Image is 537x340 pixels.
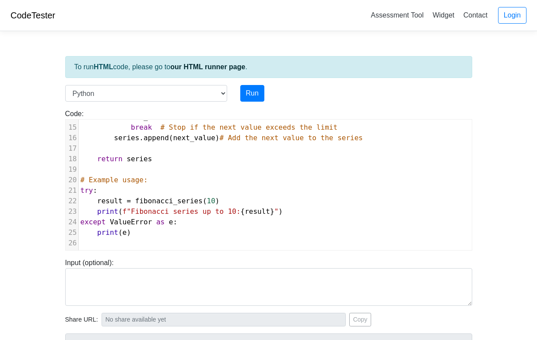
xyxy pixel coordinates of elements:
[94,63,113,71] strong: HTML
[81,134,363,142] span: . ( )
[131,123,152,131] span: break
[81,207,283,216] span: ( { } )
[156,218,165,226] span: as
[126,155,152,163] span: series
[66,164,78,175] div: 19
[498,7,526,24] a: Login
[97,228,118,237] span: print
[66,196,78,206] div: 22
[126,197,131,205] span: =
[460,8,491,22] a: Contact
[207,197,215,205] span: 10
[135,197,203,205] span: fibonacci_series
[81,197,220,205] span: ( )
[81,176,148,184] span: # Example usage:
[349,313,372,326] button: Copy
[144,134,169,142] span: append
[59,109,479,251] div: Code:
[110,218,152,226] span: ValueError
[161,123,338,131] span: # Stop if the next value exceeds the limit
[123,207,241,216] span: f"Fibonacci series up to 10:
[59,258,479,306] div: Input (optional):
[81,186,98,195] span: :
[81,218,106,226] span: except
[65,315,98,325] span: Share URL:
[170,63,245,71] a: our HTML runner page
[66,227,78,238] div: 25
[66,217,78,227] div: 24
[245,207,270,216] span: result
[66,185,78,196] div: 21
[173,134,215,142] span: next_value
[66,206,78,217] div: 23
[81,218,178,226] span: :
[66,175,78,185] div: 20
[81,228,131,237] span: ( )
[11,11,55,20] a: CodeTester
[66,133,78,143] div: 16
[367,8,427,22] a: Assessment Tool
[66,122,78,133] div: 15
[66,238,78,248] div: 26
[114,134,140,142] span: series
[240,85,264,102] button: Run
[97,207,118,216] span: print
[123,228,127,237] span: e
[274,207,279,216] span: "
[219,134,363,142] span: # Add the next value to the series
[97,197,123,205] span: result
[66,154,78,164] div: 18
[66,143,78,154] div: 17
[81,186,93,195] span: try
[169,218,173,226] span: e
[65,56,472,78] div: To run code, please go to .
[429,8,458,22] a: Widget
[97,155,123,163] span: return
[102,313,346,326] input: No share available yet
